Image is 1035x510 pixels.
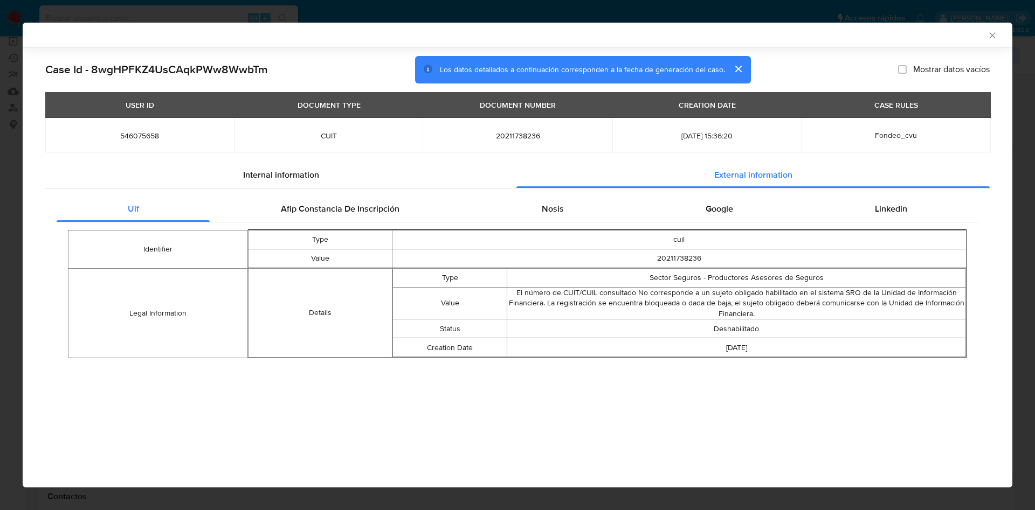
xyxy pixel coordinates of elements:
[119,96,161,114] div: USER ID
[392,319,507,338] td: Status
[392,287,507,319] td: Value
[542,202,564,215] span: Nosis
[868,96,924,114] div: CASE RULES
[281,202,399,215] span: Afip Constancia De Inscripción
[249,230,392,249] td: Type
[898,65,907,74] input: Mostrar datos vacíos
[507,338,966,357] td: [DATE]
[291,96,367,114] div: DOCUMENT TYPE
[875,130,917,141] span: Fondeo_cvu
[473,96,562,114] div: DOCUMENT NUMBER
[440,64,725,75] span: Los datos detallados a continuación corresponden a la fecha de generación del caso.
[706,202,733,215] span: Google
[57,196,978,222] div: Detailed external info
[672,96,742,114] div: CREATION DATE
[725,56,751,82] button: cerrar
[507,268,966,287] td: Sector Seguros - Productores Asesores de Seguros
[392,249,966,268] td: 20211738236
[392,230,966,249] td: cuil
[392,338,507,357] td: Creation Date
[23,23,1012,487] div: closure-recommendation-modal
[507,287,966,319] td: El número de CUIT/CUIL consultado No corresponde a un sujeto obligado habilitado en el sistema SR...
[128,202,139,215] span: Uif
[987,30,997,40] button: Cerrar ventana
[714,169,792,181] span: External information
[45,162,990,188] div: Detailed info
[68,268,248,358] td: Legal Information
[625,131,789,141] span: [DATE] 15:36:20
[58,131,222,141] span: 546075658
[392,268,507,287] td: Type
[875,202,907,215] span: Linkedin
[249,249,392,268] td: Value
[68,230,248,268] td: Identifier
[247,131,411,141] span: CUIT
[249,268,392,358] td: Details
[437,131,600,141] span: 20211738236
[507,319,966,338] td: Deshabilitado
[45,62,268,76] h2: Case Id - 8wgHPFKZ4UsCAqkPWw8WwbTm
[913,64,990,75] span: Mostrar datos vacíos
[243,169,319,181] span: Internal information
